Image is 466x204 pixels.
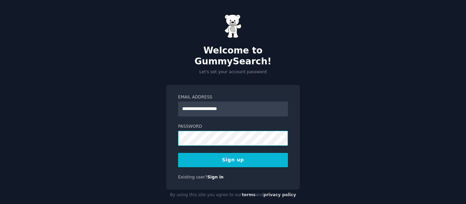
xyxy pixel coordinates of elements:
[207,175,224,179] a: Sign in
[166,45,300,67] h2: Welcome to GummySearch!
[263,192,296,197] a: privacy policy
[166,69,300,75] p: Let's set your account password
[178,124,288,130] label: Password
[178,175,207,179] span: Existing user?
[166,190,300,201] div: By using this site you agree to our and
[224,14,242,38] img: Gummy Bear
[242,192,256,197] a: terms
[178,94,288,100] label: Email Address
[178,153,288,167] button: Sign up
